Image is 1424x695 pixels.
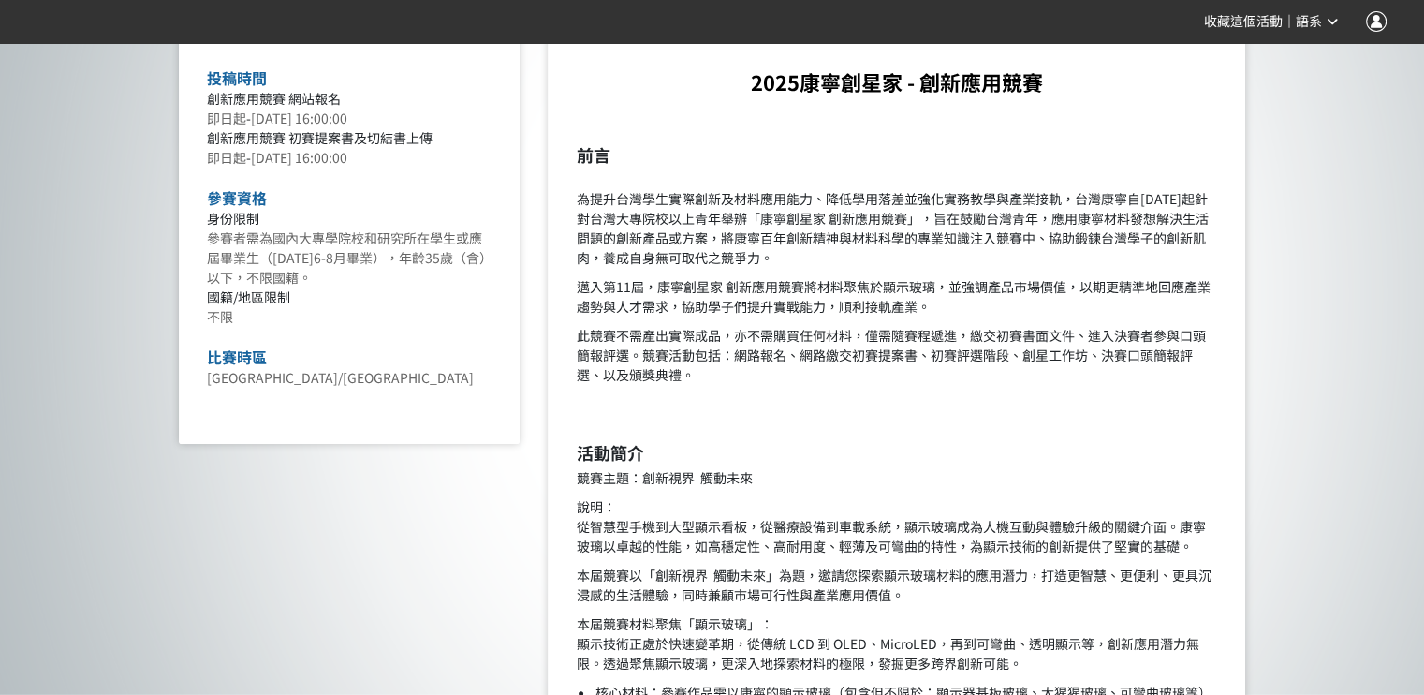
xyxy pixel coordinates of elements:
[246,148,251,167] span: -
[576,468,1217,488] p: 競賽主題：創新視界 觸動未來
[1204,14,1283,29] span: 收藏這個活動
[576,614,1217,673] p: 本屆競賽材料聚焦「顯示玻璃」： 顯示技術正處於快速變革期，從傳統 LCD 到 OLED、MicroLED，再到可彎曲、透明顯示等，創新應用潛力無限。透過聚焦顯示玻璃，更深入地探索材料的極限，發掘...
[207,307,233,326] span: 不限
[207,186,267,209] span: 參賽資格
[751,67,1043,96] strong: 2025康寧創星家 - 創新應用競賽
[207,109,246,127] span: 即日起
[576,142,609,167] strong: 前言
[207,89,341,108] span: 創新應用競賽 網站報名
[207,346,267,368] span: 比賽時區
[207,148,246,167] span: 即日起
[207,128,433,147] span: 創新應用競賽 初賽提案書及切結書上傳
[207,67,267,89] span: 投稿時間
[576,497,1217,556] p: 說明： 從智慧型手機到大型顯示看板，從醫療設備到車載系統，顯示玻璃成為人機互動與體驗升級的關鍵介面。康寧玻璃以卓越的性能，如高穩定性、高耐用度、輕薄及可彎曲的特性，為顯示技術的創新提供了堅實的基礎。
[576,170,1217,268] p: 為提升台灣學生實際創新及材料應用能力、降低學用落差並強化實務教學與產業接軌，台灣康寧自[DATE]起針對台灣大專院校以上青年舉辦「康寧創星家 創新應用競賽」，旨在鼓勵台灣青年，應用康寧材料發想解...
[246,109,251,127] span: -
[1283,12,1296,32] span: ｜
[207,209,259,228] span: 身份限制
[576,566,1217,605] p: 本屆競賽以「創新視界 觸動未來」為題，邀請您探索顯示玻璃材料的應用潛力，打造更智慧、更便利、更具沉浸感的生活體驗，同時兼顧市場可行性與產業應用價值。
[251,148,347,167] span: [DATE] 16:00:00
[251,109,347,127] span: [DATE] 16:00:00
[207,229,492,287] span: 參賽者需為國內大專學院校和研究所在學生或應屆畢業生（[DATE]6-8月畢業），年齡35歲（含）以下，不限國籍。
[576,326,1217,385] p: 此競賽不需產出實際成品，亦不需購買任何材料，僅需隨賽程遞進，繳交初賽書面文件、進入決賽者參與口頭簡報評選。競賽活動包括：網路報名、網路繳交初賽提案書、初賽評選階段、創星工作坊、決賽口頭簡報評選、...
[207,368,474,387] span: [GEOGRAPHIC_DATA]/[GEOGRAPHIC_DATA]
[1296,14,1322,29] span: 語系
[576,440,643,465] strong: 活動簡介
[207,288,290,306] span: 國籍/地區限制
[576,277,1217,317] p: 邁入第11屆，康寧創星家 創新應用競賽將材料聚焦於顯示玻璃，並強調產品市場價值，以期更精準地回應產業趨勢與人才需求，協助學子們提升實戰能力，順利接軌產業。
